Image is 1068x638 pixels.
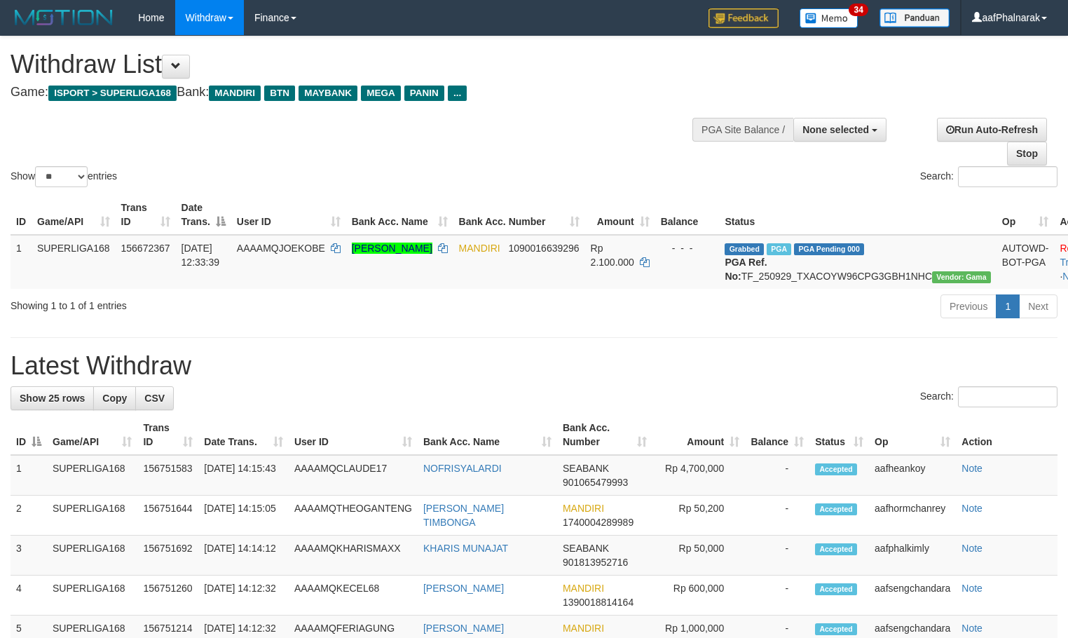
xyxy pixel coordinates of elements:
td: AAAAMQKECEL68 [289,576,418,616]
span: Accepted [815,543,857,555]
div: - - - [661,241,714,255]
td: aafheankoy [869,455,956,496]
th: Bank Acc. Name: activate to sort column ascending [418,415,557,455]
td: Rp 50,200 [652,496,745,536]
td: AAAAMQKHARISMAXX [289,536,418,576]
td: 156751692 [137,536,198,576]
th: Bank Acc. Number: activate to sort column ascending [557,415,652,455]
h1: Latest Withdraw [11,352,1057,380]
span: Copy 901065479993 to clipboard [563,477,628,488]
th: Bank Acc. Number: activate to sort column ascending [453,195,585,235]
span: Show 25 rows [20,393,85,404]
span: PGA Pending [794,243,864,255]
td: 156751644 [137,496,198,536]
a: Next [1019,294,1057,318]
th: ID: activate to sort column descending [11,415,47,455]
td: SUPERLIGA168 [47,536,137,576]
img: Button%20Memo.svg [800,8,858,28]
span: 156672367 [121,243,170,254]
th: User ID: activate to sort column ascending [231,195,346,235]
th: Op: activate to sort column ascending [997,195,1055,235]
a: [PERSON_NAME] [423,623,504,634]
th: Balance [655,195,720,235]
img: panduan.png [879,8,950,27]
span: None selected [802,124,869,135]
td: AAAAMQTHEOGANTENG [289,496,418,536]
div: PGA Site Balance / [692,118,793,142]
span: MANDIRI [209,86,261,101]
span: ... [448,86,467,101]
span: Accepted [815,503,857,515]
td: - [745,455,809,496]
h4: Game: Bank: [11,86,698,100]
a: CSV [135,386,174,410]
td: - [745,536,809,576]
span: CSV [144,393,165,404]
img: MOTION_logo.png [11,7,117,28]
select: Showentries [35,166,88,187]
span: BTN [264,86,295,101]
button: None selected [793,118,886,142]
a: Show 25 rows [11,386,94,410]
a: KHARIS MUNAJAT [423,543,508,554]
th: Balance: activate to sort column ascending [745,415,809,455]
span: Vendor URL: https://trx31.1velocity.biz [932,271,991,283]
td: SUPERLIGA168 [47,496,137,536]
span: MANDIRI [563,583,604,594]
span: Marked by aafsengchandara [767,243,791,255]
span: AAAAMQJOEKOBE [237,243,325,254]
th: Status: activate to sort column ascending [809,415,869,455]
div: Showing 1 to 1 of 1 entries [11,293,434,313]
span: MANDIRI [563,503,604,514]
span: MANDIRI [459,243,500,254]
th: Op: activate to sort column ascending [869,415,956,455]
td: AUTOWD-BOT-PGA [997,235,1055,289]
span: Grabbed [725,243,764,255]
td: [DATE] 14:15:05 [198,496,289,536]
a: Run Auto-Refresh [937,118,1047,142]
a: Note [961,503,983,514]
th: Trans ID: activate to sort column ascending [137,415,198,455]
span: Accepted [815,583,857,595]
th: User ID: activate to sort column ascending [289,415,418,455]
td: Rp 50,000 [652,536,745,576]
td: 156751260 [137,576,198,616]
span: Accepted [815,463,857,475]
td: SUPERLIGA168 [32,235,116,289]
td: 2 [11,496,47,536]
td: - [745,496,809,536]
td: [DATE] 14:15:43 [198,455,289,496]
a: Note [961,583,983,594]
span: Copy 1740004289989 to clipboard [563,517,634,528]
a: NOFRISYALARDI [423,463,502,474]
span: ISPORT > SUPERLIGA168 [48,86,177,101]
a: Copy [93,386,136,410]
span: Copy 1390018814164 to clipboard [563,597,634,608]
td: [DATE] 14:14:12 [198,536,289,576]
a: Note [961,463,983,474]
a: [PERSON_NAME] [423,583,504,594]
span: SEABANK [563,463,609,474]
td: - [745,576,809,616]
td: SUPERLIGA168 [47,455,137,496]
td: 1 [11,235,32,289]
span: Rp 2.100.000 [591,243,634,268]
th: Date Trans.: activate to sort column ascending [198,415,289,455]
span: MEGA [361,86,401,101]
span: 34 [849,4,868,16]
a: 1 [996,294,1020,318]
td: 156751583 [137,455,198,496]
span: MAYBANK [299,86,357,101]
td: aafhormchanrey [869,496,956,536]
b: PGA Ref. No: [725,257,767,282]
td: Rp 4,700,000 [652,455,745,496]
span: [DATE] 12:33:39 [182,243,220,268]
th: Date Trans.: activate to sort column descending [176,195,231,235]
a: Previous [940,294,997,318]
input: Search: [958,166,1057,187]
td: 3 [11,536,47,576]
span: Accepted [815,623,857,635]
td: 1 [11,455,47,496]
a: Note [961,543,983,554]
img: Feedback.jpg [708,8,779,28]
